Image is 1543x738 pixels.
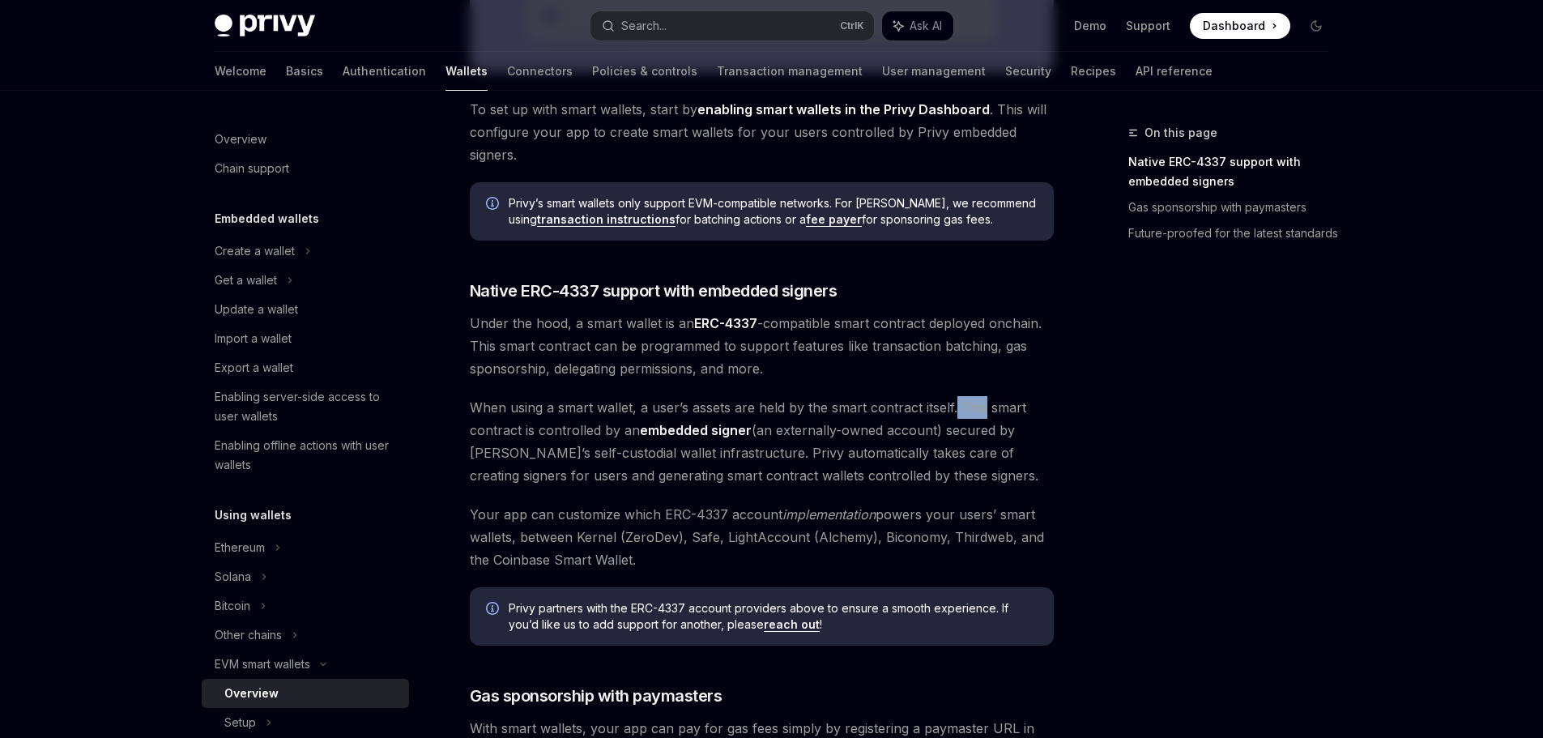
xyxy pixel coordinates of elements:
a: Gas sponsorship with paymasters [1128,194,1342,220]
a: reach out [764,617,820,632]
a: transaction instructions [537,212,676,227]
span: When using a smart wallet, a user’s assets are held by the smart contract itself. This smart cont... [470,396,1054,487]
button: Search...CtrlK [590,11,874,41]
span: To set up with smart wallets, start by . This will configure your app to create smart wallets for... [470,98,1054,166]
div: Bitcoin [215,596,250,616]
a: Import a wallet [202,324,409,353]
span: Ctrl K [840,19,864,32]
div: Overview [215,130,266,149]
div: EVM smart wallets [215,655,310,674]
a: Future-proofed for the latest standards [1128,220,1342,246]
a: Welcome [215,52,266,91]
button: Toggle dark mode [1303,13,1329,39]
a: Demo [1074,18,1106,34]
a: Enabling server-side access to user wallets [202,382,409,431]
span: Your app can customize which ERC-4337 account powers your users’ smart wallets, between Kernel (Z... [470,503,1054,571]
div: Setup [224,713,256,732]
svg: Info [486,197,502,213]
a: Recipes [1071,52,1116,91]
span: Ask AI [910,18,942,34]
a: Native ERC-4337 support with embedded signers [1128,149,1342,194]
div: Enabling server-side access to user wallets [215,387,399,426]
a: Export a wallet [202,353,409,382]
img: dark logo [215,15,315,37]
div: Create a wallet [215,241,295,261]
div: Export a wallet [215,358,293,378]
span: Privy partners with the ERC-4337 account providers above to ensure a smooth experience. If you’d ... [509,600,1038,633]
a: ERC-4337 [694,315,757,332]
a: enabling smart wallets in the Privy Dashboard [697,101,990,118]
div: Solana [215,567,251,587]
span: Gas sponsorship with paymasters [470,685,722,707]
a: Overview [202,679,409,708]
a: Connectors [507,52,573,91]
a: Authentication [343,52,426,91]
a: Support [1126,18,1170,34]
a: API reference [1136,52,1213,91]
a: Chain support [202,154,409,183]
a: Enabling offline actions with user wallets [202,431,409,480]
div: Ethereum [215,538,265,557]
a: Security [1005,52,1051,91]
div: Get a wallet [215,271,277,290]
span: Privy’s smart wallets only support EVM-compatible networks. For [PERSON_NAME], we recommend using... [509,195,1038,228]
a: Basics [286,52,323,91]
div: Overview [224,684,279,703]
div: Other chains [215,625,282,645]
a: Dashboard [1190,13,1290,39]
strong: embedded signer [640,422,752,438]
button: Ask AI [882,11,953,41]
a: User management [882,52,986,91]
a: Transaction management [717,52,863,91]
div: Enabling offline actions with user wallets [215,436,399,475]
h5: Embedded wallets [215,209,319,228]
div: Import a wallet [215,329,292,348]
div: Search... [621,16,667,36]
span: Under the hood, a smart wallet is an -compatible smart contract deployed onchain. This smart cont... [470,312,1054,380]
a: fee payer [806,212,862,227]
em: implementation [782,506,876,523]
div: Update a wallet [215,300,298,319]
span: On this page [1144,123,1217,143]
span: Native ERC-4337 support with embedded signers [470,279,838,302]
div: Chain support [215,159,289,178]
span: Dashboard [1203,18,1265,34]
a: Wallets [445,52,488,91]
a: Update a wallet [202,295,409,324]
svg: Info [486,602,502,618]
h5: Using wallets [215,506,292,525]
a: Policies & controls [592,52,697,91]
a: Overview [202,125,409,154]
